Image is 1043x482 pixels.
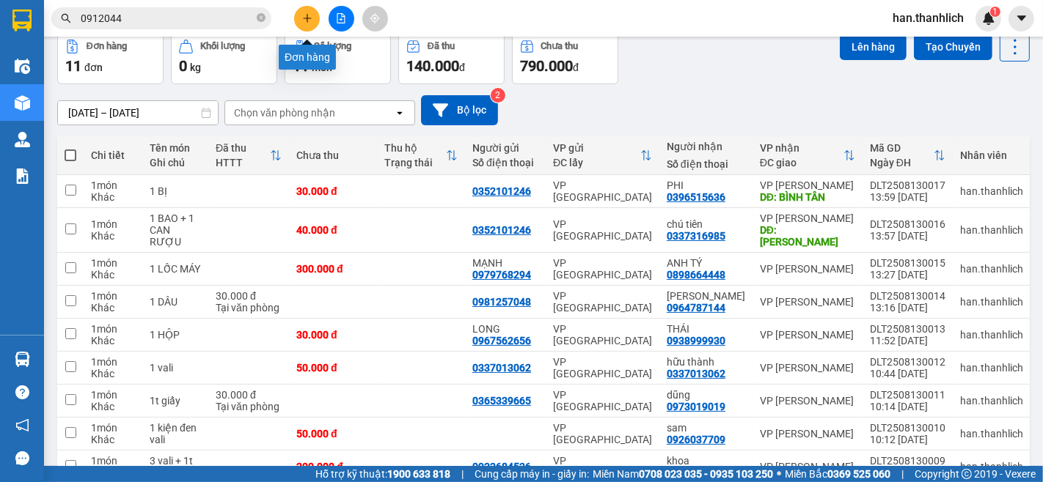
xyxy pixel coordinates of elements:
div: 0337316985 [667,230,725,242]
span: file-add [336,13,346,23]
div: THẢO NGỌC [667,290,745,302]
span: 0 [179,57,187,75]
span: | [901,466,904,482]
th: Toggle SortBy [208,136,289,175]
div: 0352101246 [472,185,531,197]
div: VP [PERSON_NAME] [760,263,855,275]
div: VP [GEOGRAPHIC_DATA] [553,455,652,478]
button: aim [362,6,388,31]
div: 3 vali + 1t xốp [150,455,201,478]
div: 200.000 đ [296,461,370,472]
div: VP [PERSON_NAME] [760,461,855,472]
span: Miền Bắc [785,466,890,482]
div: Tại văn phòng [216,401,282,412]
strong: 1900 633 818 [387,468,450,480]
span: copyright [962,469,972,479]
div: DLT2508130015 [870,257,945,269]
div: Mã GD [870,142,934,154]
div: han.thanhlich [960,329,1023,341]
div: 1 món [91,257,135,269]
div: 1 BAO + 1 CAN RƯỢU [150,212,201,248]
div: han.thanhlich [960,185,1023,197]
div: DLT2508130014 [870,290,945,302]
span: Hỗ trợ kỹ thuật: [315,466,450,482]
div: VP [GEOGRAPHIC_DATA] [553,323,652,346]
div: Khác [91,401,135,412]
div: 30.000 đ [216,290,282,302]
div: 13:57 [DATE] [870,230,945,242]
div: Đơn hàng [279,45,336,70]
div: 1 BỊ [150,185,201,197]
text: DLT2508130017 [83,62,192,78]
div: 40.000 đ [296,224,370,236]
button: Lên hàng [840,34,907,60]
div: DĐ: phan sơn [760,224,855,248]
div: chú tiên [667,218,745,230]
div: 0926037709 [667,434,725,445]
div: 50.000 đ [296,428,370,440]
span: 11 [65,57,81,75]
span: close-circle [257,12,266,26]
div: VP [PERSON_NAME] [760,428,855,440]
div: Chưa thu [296,149,370,161]
div: 30.000 đ [216,389,282,401]
div: dũng [667,389,745,401]
img: icon-new-feature [982,12,995,25]
div: Nhân viên [960,149,1023,161]
div: 0337013062 [472,362,531,374]
img: warehouse-icon [15,95,30,111]
span: đ [573,62,579,73]
div: sam [667,422,745,434]
sup: 2 [491,88,505,103]
div: 300.000 đ [296,263,370,275]
input: Tìm tên, số ĐT hoặc mã đơn [81,10,254,26]
th: Toggle SortBy [546,136,659,175]
div: VP nhận [760,142,843,154]
div: 13:16 [DATE] [870,302,945,314]
div: 1 món [91,422,135,434]
div: 1 HỘP [150,329,201,341]
div: 0352101246 [472,224,531,236]
div: 0938999930 [667,335,725,346]
img: warehouse-icon [15,352,30,367]
div: 13:27 [DATE] [870,269,945,281]
div: VP [GEOGRAPHIC_DATA] [553,389,652,412]
div: 1 món [91,455,135,467]
strong: 0369 525 060 [827,468,890,480]
span: notification [15,418,29,432]
div: Trạng thái [384,157,446,168]
div: DLT2508130012 [870,356,945,368]
div: 0967562656 [472,335,531,346]
div: DLT2508130009 [870,455,945,467]
div: Người nhận [667,141,745,152]
div: ĐC giao [760,157,843,168]
div: 0973019019 [667,401,725,412]
div: 0396515636 [667,191,725,203]
div: 10:12 [DATE] [870,434,945,445]
div: han.thanhlich [960,395,1023,407]
div: 1 DÂU [150,296,201,308]
div: 30.000 đ [296,185,370,197]
div: Khác [91,191,135,203]
div: han.thanhlich [960,296,1023,308]
button: Chưa thu790.000đ [512,31,618,84]
div: 1 vali [150,362,201,374]
span: 790.000 [520,57,573,75]
div: VP [GEOGRAPHIC_DATA] [553,218,652,242]
div: 1 món [91,323,135,335]
div: hữu thành [667,356,745,368]
div: Ghi chú [150,157,201,168]
div: han.thanhlich [960,263,1023,275]
div: Chi tiết [91,149,135,161]
div: VP [GEOGRAPHIC_DATA] [553,422,652,445]
span: Miền Nam [593,466,773,482]
div: 1 món [91,356,135,368]
div: han.thanhlich [960,428,1023,440]
div: VP [PERSON_NAME] [760,212,855,224]
div: Khác [91,269,135,281]
div: DLT2508130017 [870,179,945,191]
div: VP [PERSON_NAME] [760,362,855,374]
span: đơn [84,62,103,73]
div: DLT2508130011 [870,389,945,401]
div: Ngày ĐH [870,157,934,168]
